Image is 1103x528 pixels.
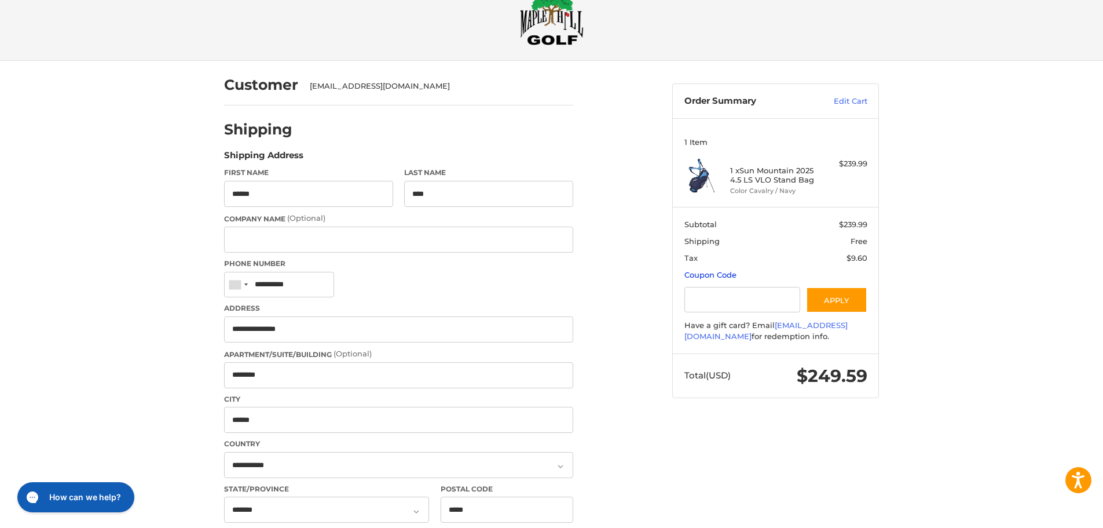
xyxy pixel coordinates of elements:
div: $239.99 [822,158,867,170]
span: Total (USD) [684,370,731,381]
label: Apartment/Suite/Building [224,348,573,360]
h2: Shipping [224,121,292,139]
div: Have a gift card? Email for redemption info. [684,320,867,343]
span: Tax [684,253,698,263]
span: Shipping [684,236,720,246]
span: Subtotal [684,220,717,229]
h3: Order Summary [684,96,809,107]
a: Coupon Code [684,270,736,279]
label: Phone Number [224,258,573,269]
h3: 1 Item [684,137,867,147]
label: Country [224,439,573,449]
span: $239.99 [839,220,867,229]
label: State/Province [224,484,429,494]
label: Company Name [224,213,573,224]
small: (Optional) [334,349,372,358]
label: Postal Code [441,484,574,494]
a: Edit Cart [809,96,867,107]
h2: Customer [224,76,298,94]
li: Color Cavalry / Navy [730,186,819,196]
label: First Name [224,167,393,178]
span: $9.60 [847,253,867,263]
span: $249.59 [797,365,867,387]
label: City [224,394,573,405]
legend: Shipping Address [224,149,303,167]
small: (Optional) [287,213,325,223]
iframe: Gorgias live chat messenger [12,478,138,516]
span: Free [851,236,867,246]
input: Gift Certificate or Coupon Code [684,287,801,313]
button: Apply [806,287,867,313]
label: Address [224,303,573,314]
h4: 1 x Sun Mountain 2025 4.5 LS VLO Stand Bag [730,166,819,185]
label: Last Name [404,167,573,178]
div: [EMAIL_ADDRESS][DOMAIN_NAME] [310,81,562,92]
